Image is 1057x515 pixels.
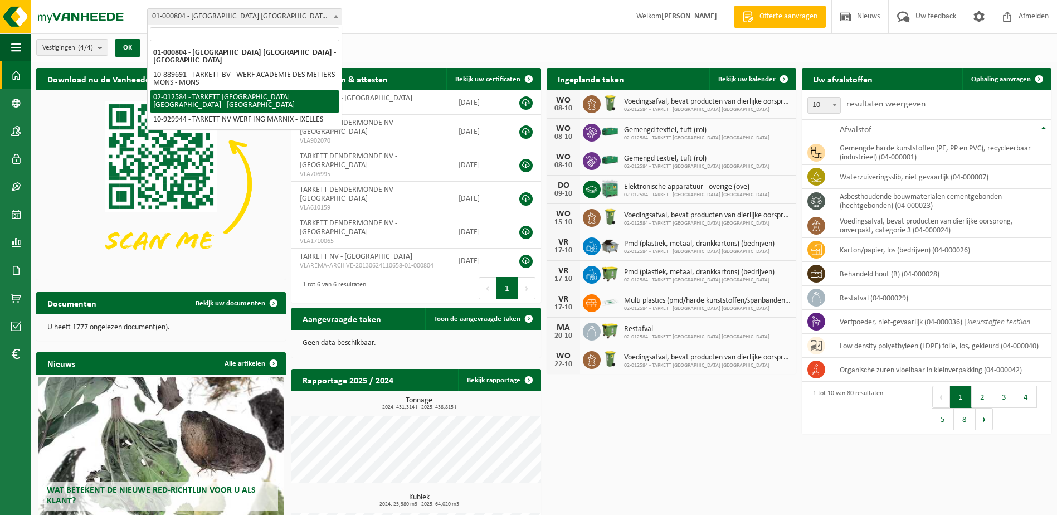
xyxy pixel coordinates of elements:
li: 02-012584 - TARKETT [GEOGRAPHIC_DATA] [GEOGRAPHIC_DATA] - [GEOGRAPHIC_DATA] [150,90,339,113]
div: WO [552,96,574,105]
span: TARKETT NV - [GEOGRAPHIC_DATA] [300,252,412,261]
img: Download de VHEPlus App [36,90,286,278]
span: TARKETT DENDERMONDE NV - [GEOGRAPHIC_DATA] [300,186,397,203]
a: Toon de aangevraagde taken [425,308,540,330]
div: WO [552,153,574,162]
a: Offerte aanvragen [734,6,826,28]
li: 10-929944 - TARKETT NV WERF ING MARNIX - IXELLES [150,113,339,127]
span: 10 [808,98,840,113]
span: Restafval [624,325,769,334]
a: Bekijk uw certificaten [446,68,540,90]
div: WO [552,210,574,218]
p: U heeft 1777 ongelezen document(en). [47,324,275,332]
img: WB-1100-HPE-GN-50 [601,264,620,283]
div: 17-10 [552,304,574,312]
span: 02-012584 - TARKETT [GEOGRAPHIC_DATA] [GEOGRAPHIC_DATA] [624,106,791,113]
span: RED25003805 [300,103,441,112]
img: WB-5000-GAL-GY-01 [601,236,620,255]
h3: Kubiek [297,494,541,507]
td: voedingsafval, bevat producten van dierlijke oorsprong, onverpakt, categorie 3 (04-000024) [831,213,1051,238]
span: 02-012584 - TARKETT [GEOGRAPHIC_DATA] [GEOGRAPHIC_DATA] [624,334,769,341]
td: organische zuren vloeibaar in kleinverpakking (04-000042) [831,358,1051,382]
span: Voedingsafval, bevat producten van dierlijke oorsprong, onverpakt, categorie 3 [624,98,791,106]
span: TARKETT DENDERMONDE NV - [GEOGRAPHIC_DATA] [300,219,397,236]
span: 02-012584 - TARKETT [GEOGRAPHIC_DATA] [GEOGRAPHIC_DATA] [624,192,769,198]
span: Voedingsafval, bevat producten van dierlijke oorsprong, onverpakt, categorie 3 [624,353,791,362]
td: behandeld hout (B) (04-000028) [831,262,1051,286]
h2: Certificaten & attesten [291,68,399,90]
span: 02-012584 - TARKETT [GEOGRAPHIC_DATA] [GEOGRAPHIC_DATA] [624,220,791,227]
button: Previous [479,277,496,299]
div: MA [552,323,574,332]
h2: Ingeplande taken [547,68,635,90]
a: Ophaling aanvragen [962,68,1050,90]
button: Vestigingen(4/4) [36,39,108,56]
span: 02-012584 - TARKETT [GEOGRAPHIC_DATA] [GEOGRAPHIC_DATA] [624,249,775,255]
img: WB-0140-HPE-GN-50 [601,94,620,113]
span: 2024: 25,380 m3 - 2025: 64,020 m3 [297,502,541,507]
span: Bekijk uw certificaten [455,76,520,83]
td: karton/papier, los (bedrijven) (04-000026) [831,238,1051,262]
a: Bekijk rapportage [458,369,540,391]
div: 08-10 [552,162,574,169]
div: VR [552,266,574,275]
span: Multi plastics (pmd/harde kunststoffen/spanbanden/eps/folie naturel/folie gemeng... [624,297,791,305]
span: Bekijk uw kalender [718,76,776,83]
a: Alle artikelen [216,352,285,375]
button: 1 [496,277,518,299]
div: 15-10 [552,218,574,226]
span: 02-012584 - TARKETT [GEOGRAPHIC_DATA] [GEOGRAPHIC_DATA] [624,277,775,284]
button: 5 [932,408,954,430]
div: WO [552,124,574,133]
button: Next [976,408,993,430]
div: WO [552,352,574,361]
div: 17-10 [552,247,574,255]
span: VLA1710065 [300,237,441,246]
button: Previous [932,386,950,408]
div: VR [552,295,574,304]
h2: Nieuws [36,352,86,374]
span: Offerte aanvragen [757,11,820,22]
span: TARKETT NV - [GEOGRAPHIC_DATA] [300,94,412,103]
span: 2024: 431,314 t - 2025: 438,815 t [297,405,541,410]
span: VLA902070 [300,137,441,145]
img: WB-0140-HPE-GN-50 [601,207,620,226]
h2: Aangevraagde taken [291,308,392,329]
td: [DATE] [450,115,506,148]
span: Toon de aangevraagde taken [434,315,520,323]
button: Next [518,277,535,299]
img: WB-1100-HPE-GN-50 [601,321,620,340]
span: Elektronische apparatuur - overige (ove) [624,183,769,192]
div: 22-10 [552,361,574,368]
button: 3 [993,386,1015,408]
div: DO [552,181,574,190]
li: 01-000804 - [GEOGRAPHIC_DATA] [GEOGRAPHIC_DATA] - [GEOGRAPHIC_DATA] [150,46,339,68]
span: VLA706995 [300,170,441,179]
span: Pmd (plastiek, metaal, drankkartons) (bedrijven) [624,240,775,249]
span: Afvalstof [840,125,871,134]
td: gemengde harde kunststoffen (PE, PP en PVC), recycleerbaar (industrieel) (04-000001) [831,140,1051,165]
button: 4 [1015,386,1037,408]
h2: Uw afvalstoffen [802,68,884,90]
button: OK [115,39,140,57]
span: 01-000804 - TARKETT NV - WAALWIJK [147,8,342,25]
a: Bekijk uw kalender [709,68,795,90]
span: 02-012584 - TARKETT [GEOGRAPHIC_DATA] [GEOGRAPHIC_DATA] [624,135,769,142]
h2: Download nu de Vanheede+ app! [36,68,185,90]
span: Voedingsafval, bevat producten van dierlijke oorsprong, onverpakt, categorie 3 [624,211,791,220]
div: 20-10 [552,332,574,340]
span: 10 [807,97,841,114]
td: asbesthoudende bouwmaterialen cementgebonden (hechtgebonden) (04-000023) [831,189,1051,213]
span: TARKETT DENDERMONDE NV - [GEOGRAPHIC_DATA] [300,152,397,169]
td: low density polyethyleen (LDPE) folie, los, gekleurd (04-000040) [831,334,1051,358]
img: HK-XZ-20-GN-00 [601,150,620,169]
div: 08-10 [552,133,574,141]
span: 02-012584 - TARKETT [GEOGRAPHIC_DATA] [GEOGRAPHIC_DATA] [624,163,769,170]
span: Gemengd textiel, tuft (rol) [624,154,769,163]
img: PB-HB-1400-HPE-GN-11 [601,178,620,199]
td: [DATE] [450,148,506,182]
span: TARKETT DENDERMONDE NV - [GEOGRAPHIC_DATA] [300,119,397,136]
span: 02-012584 - TARKETT [GEOGRAPHIC_DATA] [GEOGRAPHIC_DATA] [624,362,791,369]
span: VLA610159 [300,203,441,212]
span: Wat betekent de nieuwe RED-richtlijn voor u als klant? [47,486,256,506]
